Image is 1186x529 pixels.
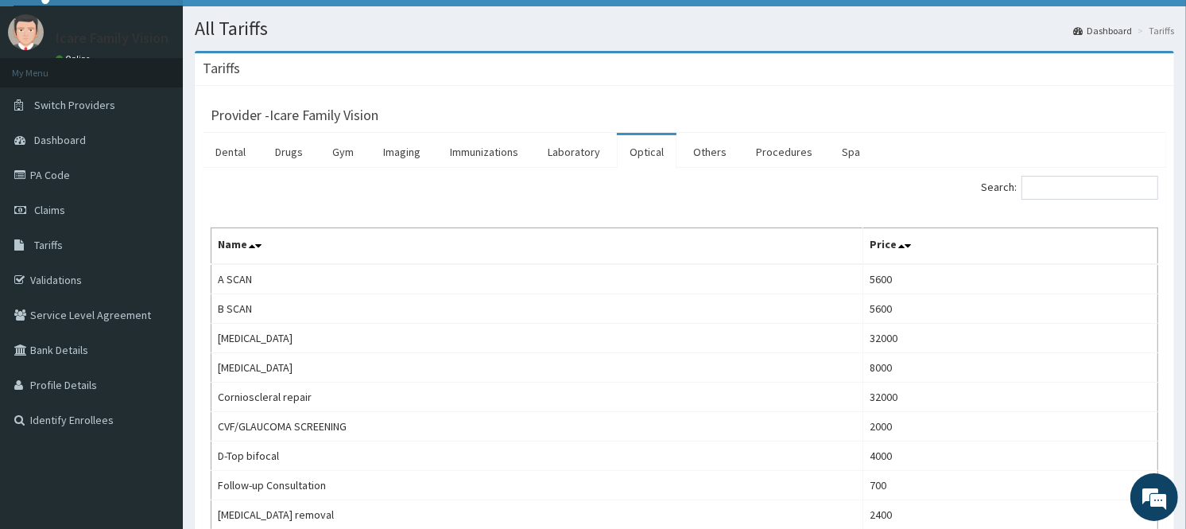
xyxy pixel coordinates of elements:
td: 2000 [862,412,1157,441]
a: Dashboard [1073,24,1132,37]
a: Dental [203,135,258,169]
h1: All Tariffs [195,18,1174,39]
a: Imaging [370,135,433,169]
a: Online [56,53,94,64]
a: Gym [320,135,366,169]
td: 4000 [862,441,1157,471]
img: User Image [8,14,44,50]
span: Switch Providers [34,98,115,112]
a: Procedures [743,135,825,169]
a: Optical [617,135,676,169]
td: D-Top bifocal [211,441,863,471]
td: CVF/GLAUCOMA SCREENING [211,412,863,441]
a: Drugs [262,135,316,169]
h3: Provider - Icare Family Vision [211,108,378,123]
th: Price [862,228,1157,265]
a: Laboratory [535,135,613,169]
td: 5600 [862,264,1157,294]
a: Immunizations [437,135,531,169]
td: 5600 [862,294,1157,324]
td: 700 [862,471,1157,500]
td: Cornioscleral repair [211,383,863,412]
td: B SCAN [211,294,863,324]
th: Name [211,228,863,265]
span: Claims [34,203,65,217]
td: [MEDICAL_DATA] [211,353,863,383]
td: 32000 [862,324,1157,353]
td: Follow-up Consultation [211,471,863,500]
a: Others [680,135,739,169]
span: Dashboard [34,133,86,147]
a: Spa [829,135,873,169]
label: Search: [981,176,1158,200]
td: 8000 [862,353,1157,383]
h3: Tariffs [203,61,240,76]
input: Search: [1021,176,1158,200]
td: 32000 [862,383,1157,412]
p: Icare Family Vision [56,31,169,45]
td: A SCAN [211,264,863,294]
li: Tariffs [1134,24,1174,37]
td: [MEDICAL_DATA] [211,324,863,353]
span: Tariffs [34,238,63,252]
